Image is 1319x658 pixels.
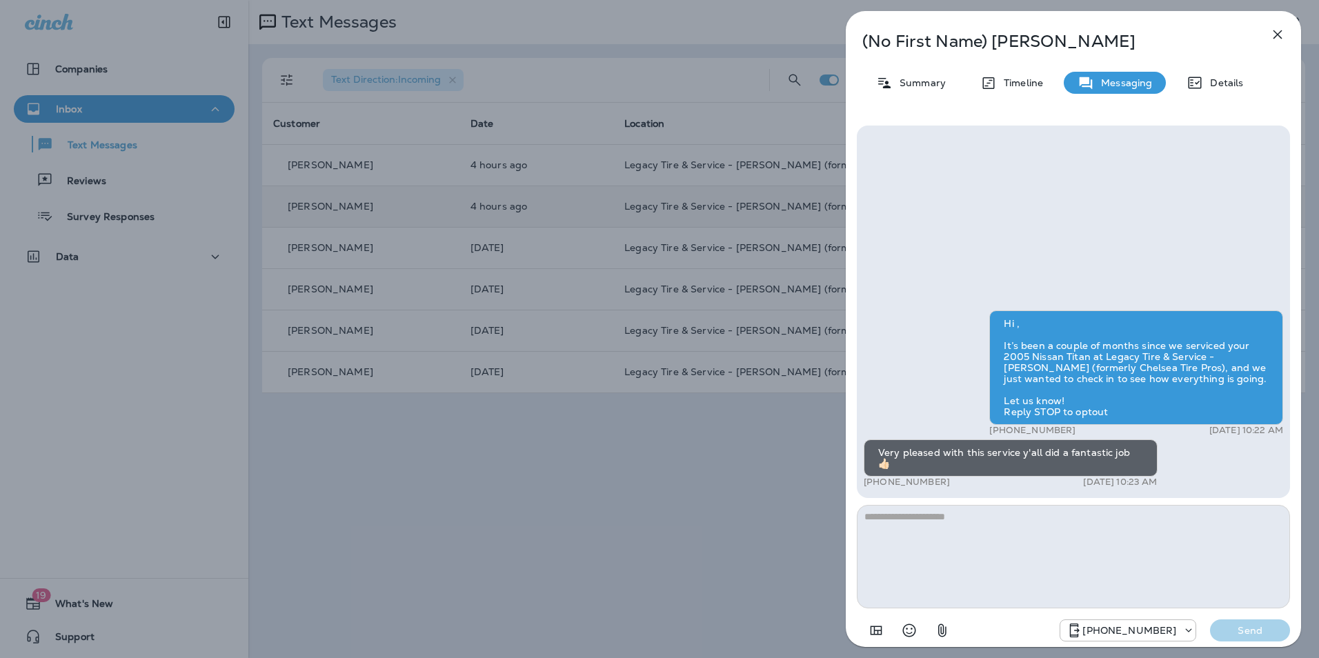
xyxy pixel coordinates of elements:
[989,425,1075,436] p: [PHONE_NUMBER]
[893,77,946,88] p: Summary
[1094,77,1152,88] p: Messaging
[864,477,950,488] p: [PHONE_NUMBER]
[1082,625,1176,636] p: [PHONE_NUMBER]
[862,617,890,644] button: Add in a premade template
[1060,622,1196,639] div: +1 (205) 606-2088
[864,439,1158,477] div: Very pleased with this service y'all did a fantastic job 👍🏻
[1209,425,1283,436] p: [DATE] 10:22 AM
[989,310,1283,425] div: Hi , It’s been a couple of months since we serviced your 2005 Nissan Titan at Legacy Tire & Servi...
[1203,77,1243,88] p: Details
[997,77,1043,88] p: Timeline
[895,617,923,644] button: Select an emoji
[1083,477,1157,488] p: [DATE] 10:23 AM
[862,32,1239,51] p: (No First Name) [PERSON_NAME]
